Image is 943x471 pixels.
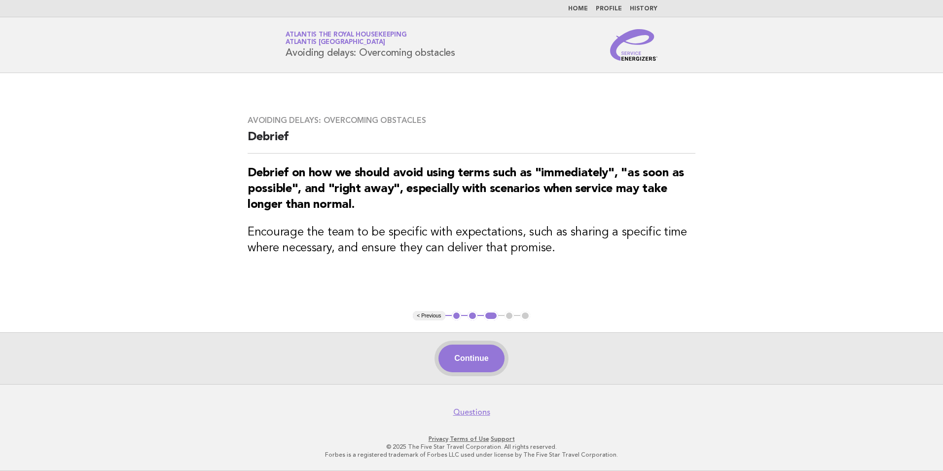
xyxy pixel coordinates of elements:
[170,443,773,451] p: © 2025 The Five Star Travel Corporation. All rights reserved.
[170,435,773,443] p: · ·
[491,435,515,442] a: Support
[170,451,773,459] p: Forbes is a registered trademark of Forbes LLC used under license by The Five Star Travel Corpora...
[450,435,489,442] a: Terms of Use
[468,311,477,321] button: 2
[429,435,448,442] a: Privacy
[248,225,695,256] h3: Encourage the team to be specific with expectations, such as sharing a specific time where necess...
[596,6,622,12] a: Profile
[286,39,385,46] span: Atlantis [GEOGRAPHIC_DATA]
[453,407,490,417] a: Questions
[484,311,498,321] button: 3
[568,6,588,12] a: Home
[630,6,657,12] a: History
[248,116,695,125] h3: Avoiding delays: Overcoming obstacles
[413,311,445,321] button: < Previous
[248,129,695,154] h2: Debrief
[452,311,462,321] button: 1
[438,345,504,372] button: Continue
[610,29,657,61] img: Service Energizers
[248,167,684,211] strong: Debrief on how we should avoid using terms such as "immediately", "as soon as possible", and "rig...
[286,32,406,45] a: Atlantis the Royal HousekeepingAtlantis [GEOGRAPHIC_DATA]
[286,32,455,58] h1: Avoiding delays: Overcoming obstacles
